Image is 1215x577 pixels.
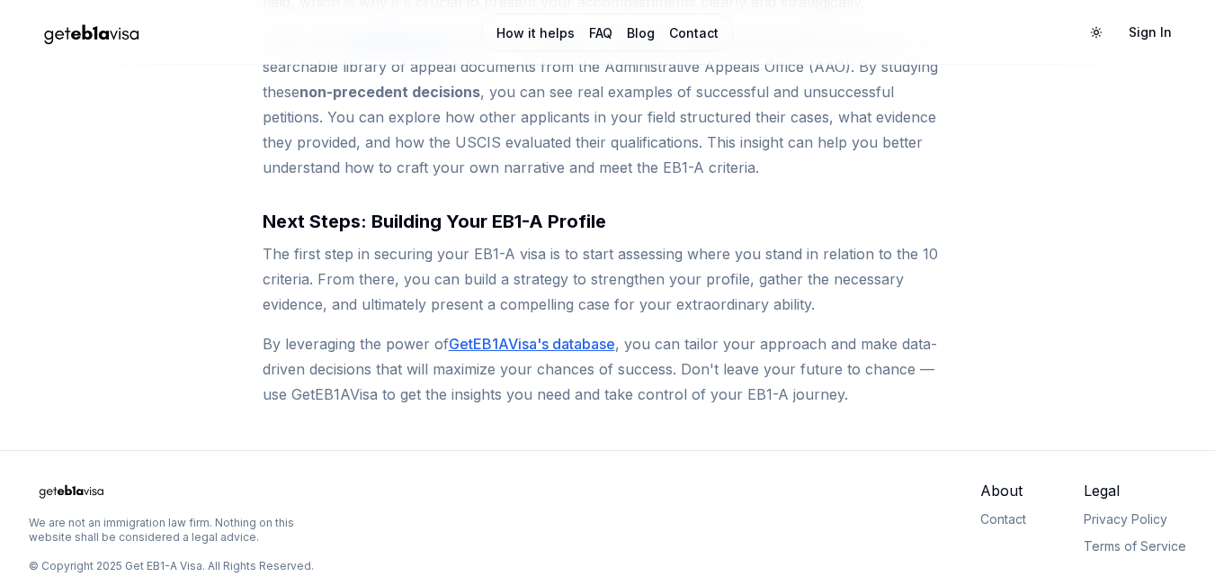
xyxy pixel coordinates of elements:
a: Contact [669,24,719,42]
a: Sign In [1114,16,1186,49]
span: About [980,480,1026,501]
p: We are not an immigration law firm. Nothing on this website shall be considered a legal advice. [29,516,318,545]
a: Privacy Policy [1084,511,1167,527]
p: © Copyright 2025 Get EB1-A Visa. All Rights Reserved. [29,559,314,573]
a: FAQ [589,24,612,42]
a: Home Page [29,480,318,501]
a: Terms of Service [1084,538,1186,554]
a: Contact [980,511,1026,527]
p: That's where comes in. Our platform provides a unique and invaluable resource — a searchable libr... [263,29,953,180]
a: How it helps [496,24,575,42]
p: By leveraging the power of , you can tailor your approach and make data-driven decisions that wil... [263,331,953,407]
strong: non-precedent decisions [299,83,480,101]
p: The first step in securing your EB1-A visa is to start assessing where you stand in relation to t... [263,241,953,317]
nav: Main [481,14,734,51]
img: geteb1avisa logo [29,17,155,49]
h4: Next Steps: Building Your EB1-A Profile [263,209,953,234]
img: geteb1avisa logo [29,480,114,501]
a: Home Page [29,17,415,49]
a: GetEB1AVisa's database [449,335,615,353]
span: Legal [1084,480,1186,501]
a: Blog [627,24,655,42]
